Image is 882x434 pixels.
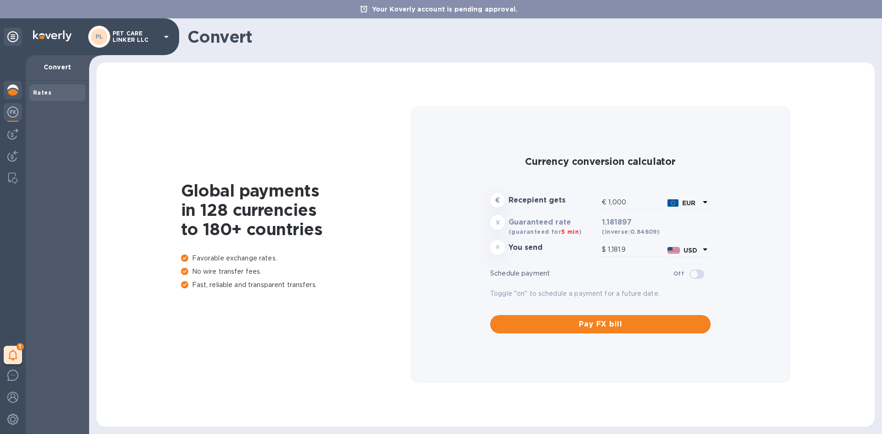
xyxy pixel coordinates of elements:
[561,228,579,235] span: 5 min
[498,319,703,330] span: Pay FX bill
[608,196,664,209] input: Amount
[17,343,24,350] span: 1
[673,270,684,277] b: Off
[490,289,711,299] p: Toggle "on" to schedule a payment for a future date.
[509,196,598,205] h3: Recepient gets
[490,240,505,255] div: =
[96,33,103,40] b: PL
[187,27,867,46] h1: Convert
[509,228,582,235] b: (guaranteed for )
[33,30,72,41] img: Logo
[602,196,608,209] div: €
[181,181,411,239] h1: Global payments in 128 currencies to 180+ countries
[33,62,82,72] p: Convert
[602,218,711,227] h3: 1.181897
[490,156,711,167] h2: Currency conversion calculator
[7,107,18,118] img: Foreign exchange
[602,228,660,235] b: (inverse: 0.84609 )
[181,280,411,290] p: Fast, reliable and transparent transfers.
[682,199,695,207] b: EUR
[608,243,664,257] input: Amount
[181,254,411,263] p: Favorable exchange rates.
[181,267,411,276] p: No wire transfer fees.
[684,247,697,254] b: USD
[33,89,51,96] b: Rates
[4,28,22,46] div: Unpin categories
[667,247,680,254] img: USD
[490,215,505,230] div: x
[509,243,598,252] h3: You send
[367,5,522,14] p: Your Koverly account is pending approval.
[509,218,598,227] h3: Guaranteed rate
[495,197,500,204] strong: €
[490,269,673,278] p: Schedule payment
[490,315,711,333] button: Pay FX bill
[113,30,158,43] p: PET CARE LINKER LLC
[602,243,608,257] div: $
